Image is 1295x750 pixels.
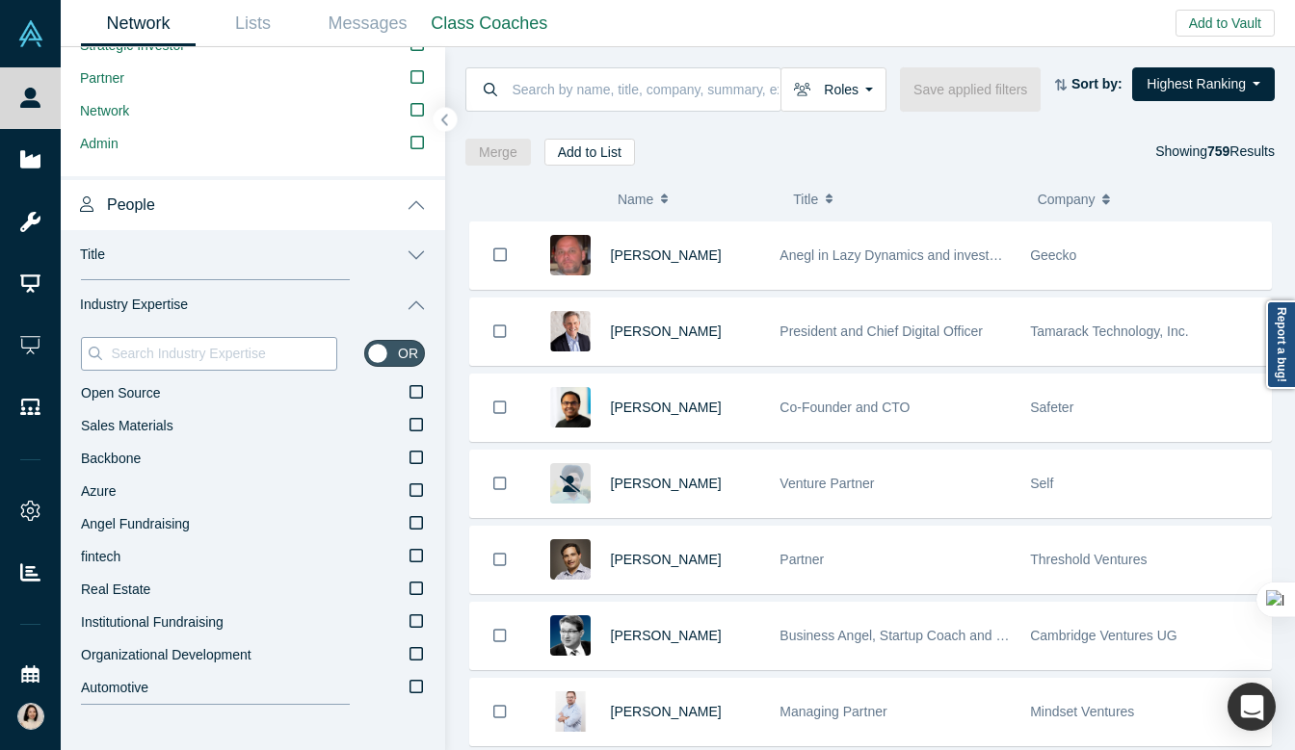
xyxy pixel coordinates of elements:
span: Azure [81,483,117,499]
span: Business Angel, Startup Coach and best-selling author [780,628,1106,643]
button: Bookmark [470,221,530,289]
span: Tamarack Technology, Inc. [1030,323,1188,339]
a: [PERSON_NAME] [611,323,722,339]
button: Bookmark [470,375,530,441]
span: Managing Partner [780,704,886,719]
a: [PERSON_NAME] [611,476,722,491]
span: Safeter [1030,400,1073,415]
img: Anand Das's Profile Image [550,387,591,427]
span: Backbone [81,451,141,466]
span: People [107,195,155,214]
div: Showing [1155,139,1275,166]
button: Company [1038,179,1261,220]
span: Partner [80,70,124,86]
a: [PERSON_NAME] [611,400,722,415]
img: Scott Nelson's Profile Image [550,311,591,351]
a: Network [81,1,196,46]
span: President and Chief Digital Officer [780,323,983,339]
span: Organizational Development [81,647,251,662]
button: People [61,176,445,230]
a: Report a bug! [1266,300,1295,389]
a: Messages [310,1,425,46]
a: Lists [196,1,310,46]
button: Bookmark [470,298,530,365]
span: Title [793,179,818,220]
button: Industry Expertise [61,280,445,330]
span: Mindset Ventures [1030,704,1134,719]
img: Andreas Stavropoulos's Profile Image [550,539,591,580]
span: Open Source [81,385,161,401]
span: Venture Partner [780,476,874,491]
span: Real Estate [81,582,150,597]
button: Roles [780,67,886,112]
button: Bookmark [470,451,530,517]
button: Bookmark [470,679,530,745]
span: Automotive [81,680,148,695]
button: Add to List [544,139,635,166]
button: Name [618,179,773,220]
span: Sales Materials [81,418,173,433]
span: Title [80,246,105,263]
span: Admin [80,136,119,151]
span: Results [1207,143,1275,159]
img: Martin Giese's Profile Image [550,615,591,656]
span: Company [1038,179,1096,220]
span: Geecko [1030,247,1076,263]
span: Name [618,179,653,220]
button: Highest Ranking [1132,67,1275,101]
button: Save applied filters [900,67,1041,112]
strong: Sort by: [1071,76,1123,91]
button: Add to Vault [1176,10,1275,37]
a: [PERSON_NAME] [611,628,722,643]
img: Yukai Chen's Account [17,703,44,730]
span: Self [1030,476,1053,491]
span: Co-Founder and CTO [780,400,910,415]
span: Industry Expertise [80,297,188,313]
strong: 759 [1207,143,1229,159]
button: Merge [465,139,531,166]
img: Alchemist Vault Logo [17,20,44,47]
button: Bookmark [470,527,530,593]
span: Network [80,103,129,118]
img: Kirill Parinov's Profile Image [550,235,591,275]
a: [PERSON_NAME] [611,552,722,567]
img: Daniel Ibri's Profile Image [550,691,591,732]
span: Strategic Investor [80,38,185,53]
input: Search by name, title, company, summary, expertise, investment criteria or topics of focus [511,66,780,112]
span: fintech [81,549,120,564]
span: Partner [780,552,824,567]
a: [PERSON_NAME] [611,247,722,263]
span: Threshold Ventures [1030,552,1147,567]
button: Title [793,179,1017,220]
a: [PERSON_NAME] [611,704,722,719]
input: Search Industry Expertise [109,341,336,366]
button: Title [61,230,445,280]
a: Class Coaches [425,1,554,46]
button: Bookmark [470,603,530,669]
span: Institutional Fundraising [81,614,224,630]
span: Angel Fundraising [81,516,190,531]
span: Cambridge Ventures UG [1030,628,1177,643]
